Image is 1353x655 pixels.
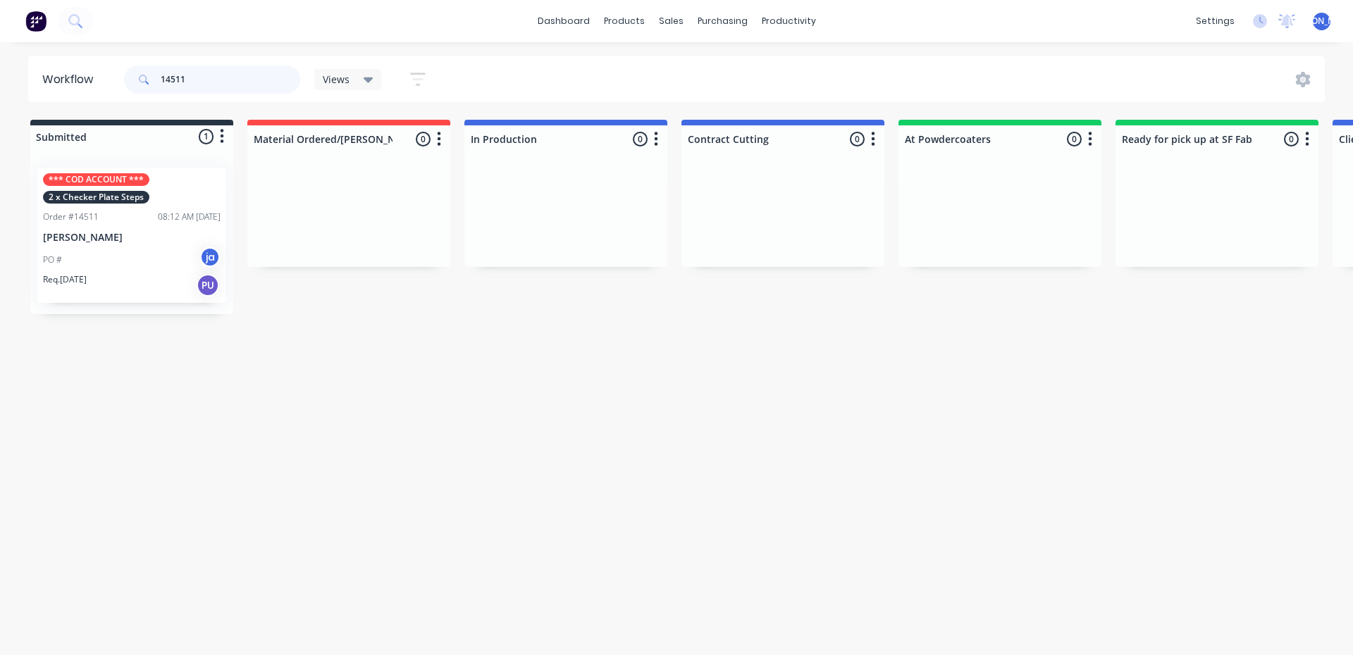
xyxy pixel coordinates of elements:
div: Workflow [42,71,100,88]
p: [PERSON_NAME] [43,232,221,244]
div: settings [1189,11,1242,32]
div: 08:12 AM [DATE] [158,211,221,223]
p: Req. [DATE] [43,273,87,286]
div: 2 x Checker Plate Steps [43,191,149,204]
p: PO # [43,254,62,266]
div: Order #14511 [43,211,99,223]
div: sales [652,11,691,32]
div: products [597,11,652,32]
div: purchasing [691,11,755,32]
span: Views [323,72,350,87]
div: ja [199,247,221,268]
div: productivity [755,11,823,32]
div: PU [197,274,219,297]
img: Factory [25,11,47,32]
input: Search for orders... [161,65,300,94]
a: dashboard [531,11,597,32]
div: *** COD ACCOUNT ***2 x Checker Plate StepsOrder #1451108:12 AM [DATE][PERSON_NAME]PO #jaReq.[DATE]PU [37,168,226,303]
